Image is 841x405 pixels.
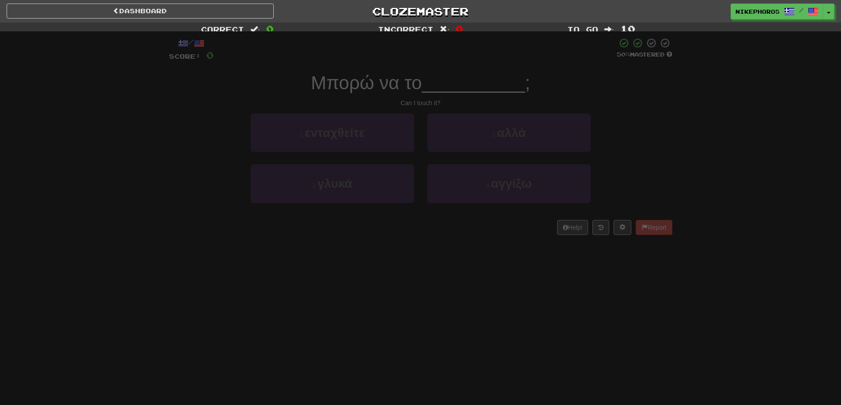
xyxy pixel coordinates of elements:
button: Round history (alt+y) [592,220,609,235]
span: 50 % [617,51,630,58]
span: αγγίξω [491,177,532,190]
a: Dashboard [7,4,274,19]
span: Incorrect [378,25,434,34]
button: 3.γλυκά [251,164,414,203]
span: γλυκά [317,177,352,190]
span: αλλά [497,126,526,140]
button: 1.ενταχθείτε [251,114,414,152]
a: Clozemaster [287,4,554,19]
div: Mastered [617,51,672,59]
small: 3 . [312,182,317,189]
span: 0 [206,49,214,61]
span: : [250,26,260,33]
a: Nikephoros / [731,4,823,19]
small: 2 . [492,131,497,138]
span: / [799,7,803,13]
span: __________ [422,72,525,93]
span: 0 [266,23,274,34]
span: : [604,26,614,33]
div: Can I touch it? [169,98,672,107]
span: Μπορώ να το [311,72,422,93]
small: 1 . [300,131,305,138]
span: : [440,26,449,33]
span: Correct [201,25,244,34]
button: 2.αλλά [427,114,591,152]
small: 4 . [486,182,491,189]
span: Score: [169,53,201,60]
span: 0 [456,23,463,34]
button: Report [636,220,672,235]
span: Nikephoros [735,8,780,15]
div: / [169,38,214,49]
button: Help! [557,220,588,235]
button: 4.αγγίξω [427,164,591,203]
span: ενταχθείτε [305,126,365,140]
span: ; [525,72,530,93]
span: To go [567,25,598,34]
span: 10 [620,23,635,34]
